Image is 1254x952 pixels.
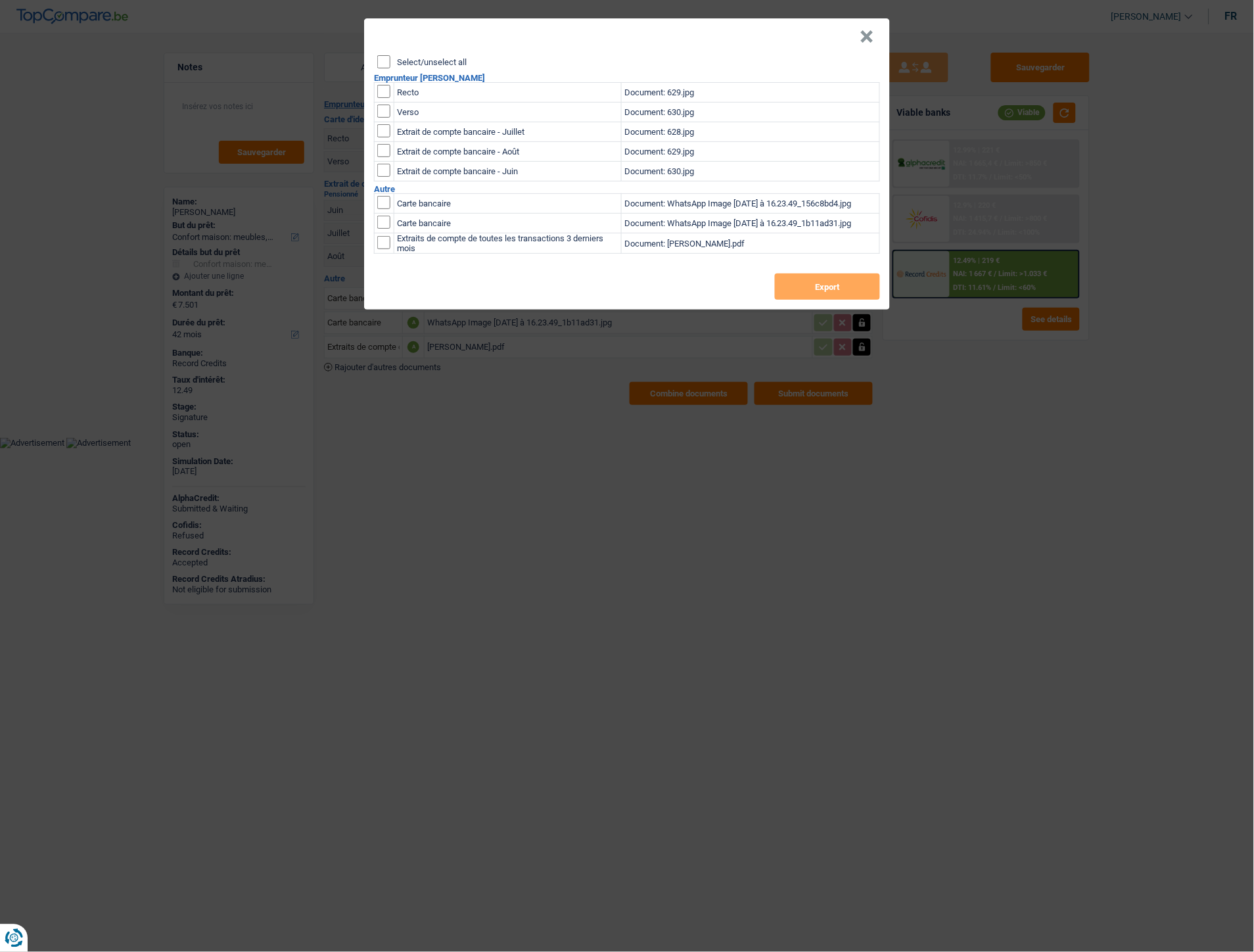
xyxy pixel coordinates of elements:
[394,83,622,103] td: Recto
[394,194,622,214] td: Carte bancaire
[394,122,622,142] td: Extrait de compte bancaire - Juillet
[622,233,880,254] td: Document: [PERSON_NAME].pdf
[397,58,467,66] label: Select/unselect all
[394,214,622,233] td: Carte bancaire
[394,233,622,254] td: Extraits de compte de toutes les transactions 3 derniers mois
[775,274,880,300] button: Export
[622,103,880,122] td: Document: 630.jpg
[394,142,622,162] td: Extrait de compte bancaire - Août
[622,214,880,233] td: Document: WhatsApp Image [DATE] à 16.23.49_1b11ad31.jpg
[622,194,880,214] td: Document: WhatsApp Image [DATE] à 16.23.49_156c8bd4.jpg
[374,74,880,82] h2: Emprunteur [PERSON_NAME]
[860,30,874,43] button: Close
[622,83,880,103] td: Document: 629.jpg
[622,122,880,142] td: Document: 628.jpg
[622,162,880,181] td: Document: 630.jpg
[374,185,880,193] h2: Autre
[394,162,622,181] td: Extrait de compte bancaire - Juin
[622,142,880,162] td: Document: 629.jpg
[394,103,622,122] td: Verso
